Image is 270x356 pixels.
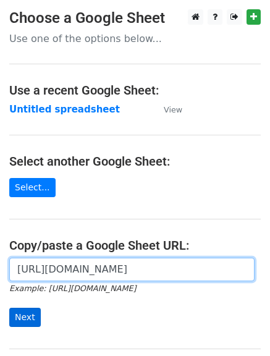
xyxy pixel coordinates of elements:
h4: Use a recent Google Sheet: [9,83,261,98]
a: View [151,104,182,115]
small: Example: [URL][DOMAIN_NAME] [9,284,136,293]
h4: Copy/paste a Google Sheet URL: [9,238,261,253]
h3: Choose a Google Sheet [9,9,261,27]
div: Widget Obrolan [208,297,270,356]
a: Untitled spreadsheet [9,104,120,115]
p: Use one of the options below... [9,32,261,45]
input: Next [9,308,41,327]
iframe: Chat Widget [208,297,270,356]
input: Paste your Google Sheet URL here [9,258,255,281]
small: View [164,105,182,114]
h4: Select another Google Sheet: [9,154,261,169]
a: Select... [9,178,56,197]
